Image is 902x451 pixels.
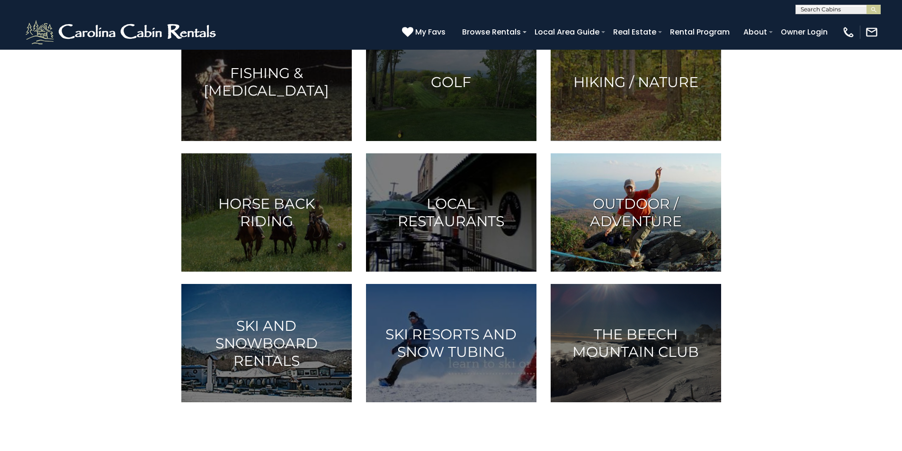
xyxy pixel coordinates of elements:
[24,18,220,46] img: White-1-2.png
[608,24,661,40] a: Real Estate
[366,284,536,402] a: Ski Resorts and Snow Tubing
[181,23,352,141] a: Fishing & [MEDICAL_DATA]
[366,153,536,272] a: Local Restaurants
[378,326,525,361] h3: Ski Resorts and Snow Tubing
[181,153,352,272] a: Horse Back Riding
[378,73,525,91] h3: Golf
[402,26,448,38] a: My Favs
[551,23,721,141] a: Hiking / Nature
[193,64,340,99] h3: Fishing & [MEDICAL_DATA]
[551,153,721,272] a: Outdoor / Adventure
[865,26,878,39] img: mail-regular-white.png
[457,24,526,40] a: Browse Rentals
[842,26,855,39] img: phone-regular-white.png
[739,24,772,40] a: About
[530,24,604,40] a: Local Area Guide
[193,317,340,370] h3: Ski and Snowboard Rentals
[193,195,340,230] h3: Horse Back Riding
[366,23,536,141] a: Golf
[563,195,709,230] h3: Outdoor / Adventure
[563,73,709,91] h3: Hiking / Nature
[665,24,734,40] a: Rental Program
[563,326,709,361] h3: The Beech Mountain Club
[378,195,525,230] h3: Local Restaurants
[415,26,446,38] span: My Favs
[776,24,832,40] a: Owner Login
[551,284,721,402] a: The Beech Mountain Club
[181,284,352,402] a: Ski and Snowboard Rentals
